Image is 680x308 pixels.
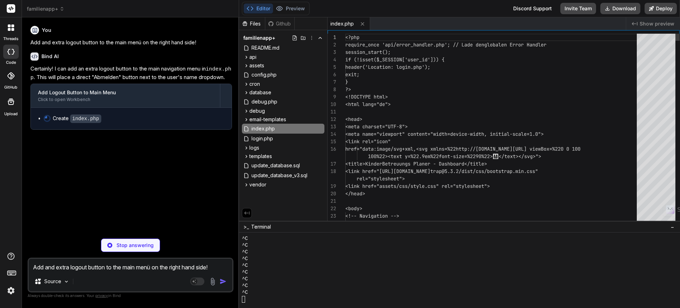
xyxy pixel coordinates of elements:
[345,190,365,197] span: </head>
[560,3,596,14] button: Invite Team
[242,262,248,269] span: ^C
[243,34,275,41] span: familienapp+
[328,41,336,49] div: 2
[117,242,154,249] p: Stop answering
[242,276,248,282] span: ^C
[30,65,232,82] p: Certainly! I can add an extra logout button to the main navigation menu in . This will place a di...
[251,161,301,170] span: update_database.sql
[42,27,51,34] h6: You
[249,54,256,61] span: api
[70,114,101,123] code: index.php
[345,213,399,219] span: <!-- Navigation -->
[242,235,248,242] span: ^C
[345,161,476,167] span: <title>KinderBetreuungs Planer - Dashboard</ti
[249,153,272,160] span: templates
[345,94,388,100] span: <!DOCTYPE html>
[5,285,17,297] img: settings
[63,279,69,285] img: Pick Models
[242,242,248,249] span: ^C
[220,278,227,285] img: icon
[242,249,248,256] span: ^C
[328,212,336,220] div: 23
[6,60,16,66] label: code
[670,223,674,230] span: −
[328,116,336,123] div: 12
[430,168,538,174] span: trap@5.3.2/dist/css/bootstrap.min.css"
[600,3,640,14] button: Download
[328,56,336,63] div: 4
[464,146,580,152] span: p://[DOMAIN_NAME][URL] viewBox=%220 0 100
[328,130,336,138] div: 14
[328,108,336,116] div: 11
[328,190,336,197] div: 20
[328,138,336,145] div: 15
[28,292,233,299] p: Always double-check its answers. Your in Bind
[484,41,546,48] span: globalen Error Handler
[328,205,336,212] div: 22
[265,20,294,27] div: Github
[328,160,336,168] div: 17
[345,71,359,78] span: exit;
[439,153,541,159] span: font-size=%2290%22>👨‍👩‍👧‍👦</text></svg>">
[345,79,348,85] span: }
[244,4,273,13] button: Editor
[249,89,271,96] span: database
[357,175,405,182] span: rel="stylesheet">
[4,84,17,90] label: GitHub
[345,116,362,122] span: <head>
[330,20,354,27] span: index.php
[345,138,391,145] span: <link rel="icon"
[242,269,248,276] span: ^C
[251,124,276,133] span: index.php
[209,278,217,286] img: attachment
[249,116,286,123] span: email-templates
[345,86,351,93] span: ?>
[476,131,544,137] span: dth, initial-scale=1.0">
[328,63,336,71] div: 5
[44,278,61,285] p: Source
[345,168,430,174] span: <link href="[URL][DOMAIN_NAME]
[345,49,391,55] span: session_start();
[242,256,248,262] span: ^C
[239,20,265,27] div: Files
[328,123,336,130] div: 13
[328,101,336,108] div: 10
[328,145,336,153] div: 16
[345,101,391,107] span: <html lang="de">
[476,220,515,226] span: k bg-primary">
[345,64,430,70] span: header('Location: login.php');
[249,80,260,88] span: cron
[328,168,336,175] div: 18
[328,220,336,227] div: 24
[345,220,476,226] span: <nav class="navbar navbar-expand-lg navbar-dar
[242,282,248,289] span: ^C
[251,223,271,230] span: Terminal
[328,78,336,86] div: 7
[345,205,362,212] span: <body>
[368,153,439,159] span: 100%22><text y=%22.9em%22
[669,221,676,233] button: −
[251,134,274,143] span: login.php
[249,62,264,69] span: assets
[251,97,278,106] span: debug.php
[249,107,265,114] span: debug
[95,293,108,298] span: privacy
[273,4,308,13] button: Preview
[345,41,484,48] span: require_once 'api/error_handler.php'; // Lade den
[328,71,336,78] div: 6
[251,171,308,180] span: update_database_v3.sql
[345,183,476,189] span: <link href="assets/css/style.css" rel="stylesh
[509,3,556,14] div: Discord Support
[645,3,677,14] button: Deploy
[249,181,266,188] span: vendor
[328,93,336,101] div: 9
[328,183,336,190] div: 19
[345,123,408,130] span: <meta charset="UTF-8">
[30,39,232,47] p: Add and extra logout button to the main menü on the right hand side!
[249,144,259,151] span: logs
[38,89,213,96] div: Add Logout Button to Main Menu
[328,49,336,56] div: 3
[345,146,464,152] span: href="data:image/svg+xml,<svg xmlns=%22htt
[328,197,336,205] div: 21
[243,223,249,230] span: >_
